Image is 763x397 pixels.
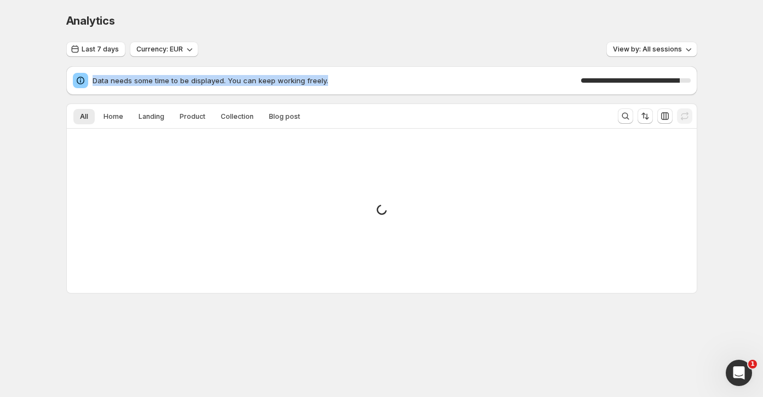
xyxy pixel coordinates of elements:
span: Last 7 days [82,45,119,54]
span: Blog post [269,112,300,121]
button: Currency: EUR [130,42,198,57]
span: Product [180,112,205,121]
span: Home [104,112,123,121]
span: All [80,112,88,121]
span: Analytics [66,14,115,27]
span: Landing [139,112,164,121]
span: Collection [221,112,254,121]
button: Sort the results [638,108,653,124]
span: 1 [748,360,757,369]
span: Data needs some time to be displayed. You can keep working freely. [93,75,581,86]
span: Currency: EUR [136,45,183,54]
button: View by: All sessions [606,42,697,57]
button: Last 7 days [66,42,125,57]
span: View by: All sessions [613,45,682,54]
button: Search and filter results [618,108,633,124]
iframe: Intercom live chat [726,360,752,386]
